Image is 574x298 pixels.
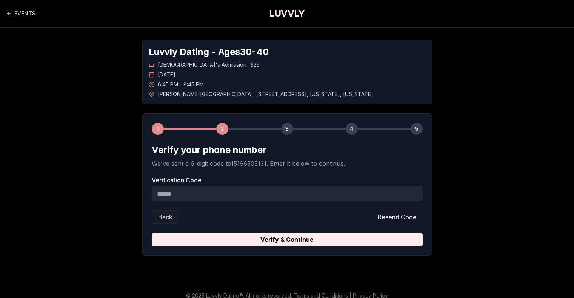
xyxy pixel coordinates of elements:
h1: Luvvly Dating - Ages 30 - 40 [149,46,426,58]
button: Back [152,210,179,224]
div: 4 [346,123,358,135]
div: 3 [281,123,293,135]
div: 5 [411,123,423,135]
span: 6:45 PM - 8:45 PM [158,81,204,88]
h2: Verify your phone number [152,144,423,156]
button: Resend Code [372,210,423,224]
p: We've sent a 6-digit code to 15166505131 . Enter it below to continue. [152,159,423,168]
span: [DEMOGRAPHIC_DATA]'s Admission - $25 [158,61,260,69]
button: Verify & Continue [152,233,423,246]
div: 2 [216,123,228,135]
div: 1 [152,123,164,135]
a: LUVVLY [269,8,305,20]
a: Back to events [6,6,35,21]
span: [PERSON_NAME][GEOGRAPHIC_DATA] , [STREET_ADDRESS] , [US_STATE] , [US_STATE] [158,90,373,98]
label: Verification Code [152,177,423,183]
span: [DATE] [158,71,175,78]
